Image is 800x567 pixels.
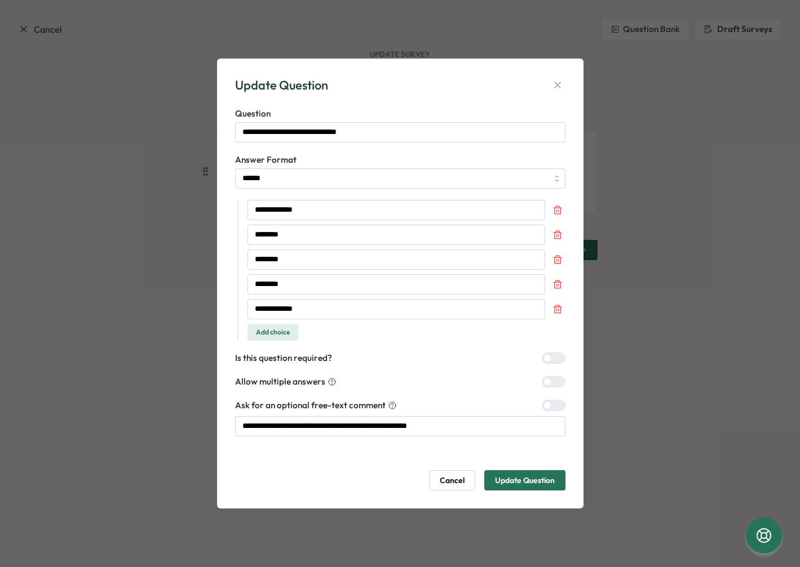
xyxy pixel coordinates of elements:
label: Is this question required? [235,352,332,364]
button: Remove choice 2 [550,227,565,243]
button: Remove choice 3 [550,252,565,267]
span: Add choice [256,324,290,340]
label: Question [235,108,565,120]
button: Add choice [247,324,298,341]
label: Answer Format [235,154,565,166]
div: Update Question [235,77,328,94]
button: Remove choice 4 [550,276,565,292]
span: Update Question [495,471,555,490]
span: Allow multiple answers [235,376,325,388]
button: Remove choice 5 [550,301,565,317]
span: Cancel [440,471,465,490]
button: Cancel [429,470,475,490]
button: Remove choice 1 [550,202,565,218]
span: Ask for an optional free-text comment [235,399,386,412]
button: Update Question [484,470,565,490]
